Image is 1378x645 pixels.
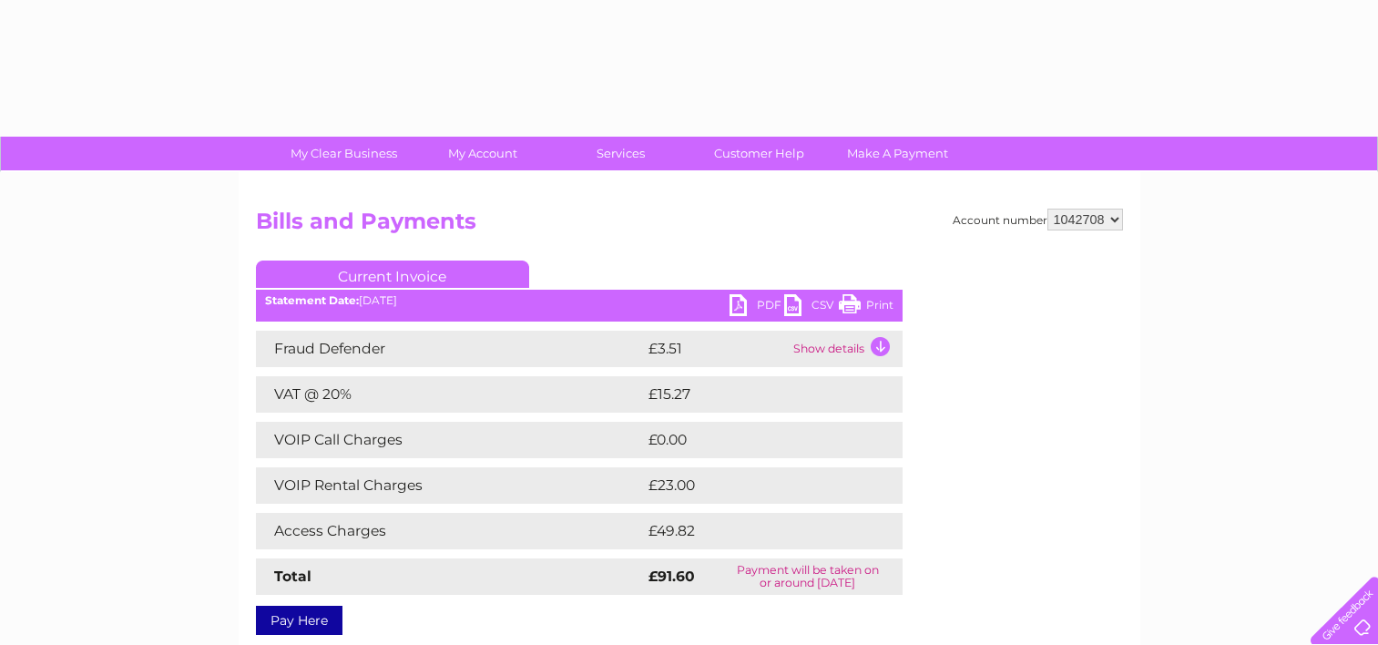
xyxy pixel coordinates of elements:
b: Statement Date: [265,293,359,307]
td: £49.82 [644,513,866,549]
a: My Account [407,137,557,170]
a: Customer Help [684,137,834,170]
strong: Total [274,568,311,585]
td: £0.00 [644,422,861,458]
a: Print [839,294,893,321]
a: Services [546,137,696,170]
td: Payment will be taken on or around [DATE] [713,558,903,595]
td: Fraud Defender [256,331,644,367]
strong: £91.60 [648,568,695,585]
a: PDF [730,294,784,321]
td: Access Charges [256,513,644,549]
div: [DATE] [256,294,903,307]
a: My Clear Business [269,137,419,170]
td: £23.00 [644,467,866,504]
h2: Bills and Payments [256,209,1123,243]
a: CSV [784,294,839,321]
div: Account number [953,209,1123,230]
a: Make A Payment [822,137,973,170]
td: £3.51 [644,331,789,367]
td: Show details [789,331,903,367]
a: Current Invoice [256,261,529,288]
td: VOIP Rental Charges [256,467,644,504]
td: £15.27 [644,376,863,413]
td: VOIP Call Charges [256,422,644,458]
td: VAT @ 20% [256,376,644,413]
a: Pay Here [256,606,342,635]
